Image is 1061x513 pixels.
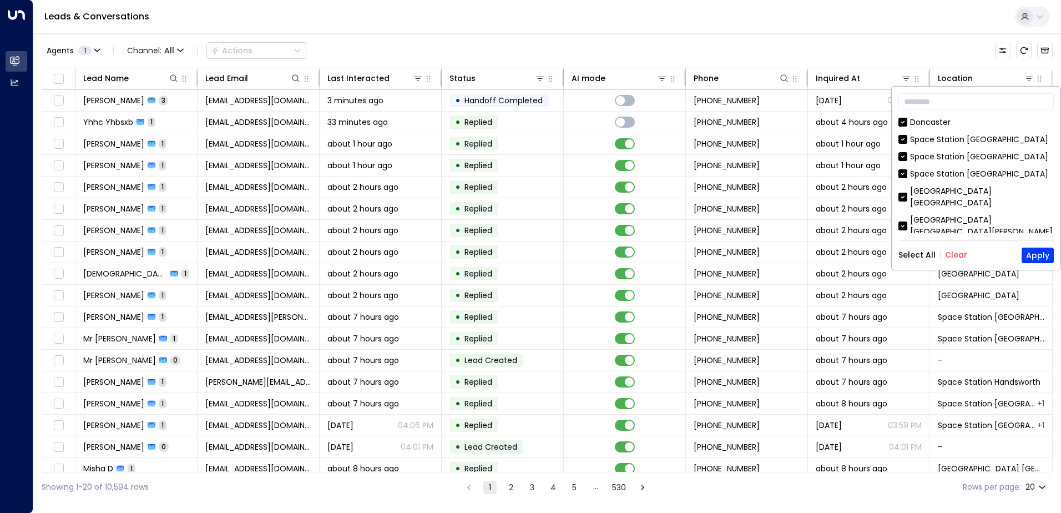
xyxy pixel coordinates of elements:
span: about 7 hours ago [327,376,399,388]
span: Misha D [83,463,113,474]
span: cred@hallam24healthcare.co.uk [205,333,311,344]
span: Space Station Swiss Cottage [938,420,1036,431]
span: +447570526256 [694,420,760,431]
span: about 7 hours ago [816,355,887,366]
span: Demetrius Tucker [83,225,144,236]
span: Replied [464,117,492,128]
a: Leads & Conversations [44,10,149,23]
span: about 2 hours ago [816,247,887,258]
span: 33 minutes ago [327,117,388,128]
div: … [589,481,602,494]
span: about 4 hours ago [816,117,888,128]
span: about 2 hours ago [816,182,887,193]
span: 1 [148,117,155,127]
span: Hugo Forrester [83,182,144,193]
div: Lead Name [83,72,129,85]
span: about 7 hours ago [327,311,399,323]
span: Toggle select row [52,332,65,346]
span: Alex Call [83,441,144,452]
span: about 2 hours ago [327,268,398,279]
span: Replied [464,138,492,149]
span: Toggle select row [52,462,65,476]
button: Go to page 530 [610,481,628,494]
span: about 7 hours ago [327,398,399,409]
span: Channel: [123,43,188,58]
span: 1 [159,420,166,430]
div: Location [938,72,973,85]
div: Location [938,72,1034,85]
span: Handoff Completed [464,95,543,106]
span: about 2 hours ago [327,203,398,214]
span: juls.1971.bolton@gmail.com [205,311,311,323]
span: Luke Dillard [83,203,144,214]
span: Replied [464,333,492,344]
div: Doncaster [910,117,951,128]
div: Lead Name [83,72,179,85]
button: Go to page 5 [568,481,581,494]
div: Inquired At [816,72,860,85]
span: cred@hallam24healthcare.co.uk [205,355,311,366]
span: Toggle select row [52,289,65,303]
span: Toggle select row [52,267,65,281]
span: about 2 hours ago [816,290,887,301]
span: +447213583951 [694,247,760,258]
span: favynax@gmail.com [205,203,311,214]
span: about 7 hours ago [327,355,399,366]
span: about 2 hours ago [327,290,398,301]
div: [GEOGRAPHIC_DATA] [GEOGRAPHIC_DATA] [910,185,1054,209]
div: AI mode [572,72,668,85]
span: All [164,46,174,55]
span: Space Station Handsworth [938,376,1040,388]
span: +447789315784 [694,463,760,474]
span: Jason Doyle [83,311,144,323]
span: Mr Cred Mugwidi [83,333,156,344]
span: about 2 hours ago [816,203,887,214]
span: alex.j.call.000@gmail.com [205,398,311,409]
span: +447615984422 [694,203,760,214]
button: page 1 [483,481,497,494]
div: • [455,373,461,391]
span: Yesterday [816,420,842,431]
span: 0 [159,442,169,451]
span: about 2 hours ago [816,268,887,279]
span: Toggle select row [52,202,65,216]
span: Space Station Slough [938,268,1019,279]
div: • [455,113,461,132]
span: +442088400350 [694,95,760,106]
span: Lead Created [464,355,517,366]
span: +447966065161 [694,138,760,149]
span: Replied [464,463,492,474]
span: Space Station Slough [938,290,1019,301]
span: 1 [159,290,166,300]
span: Mr Cred Mugwidi [83,355,156,366]
span: Toggle select all [52,72,65,86]
div: • [455,286,461,305]
div: Space Station [GEOGRAPHIC_DATA] [898,168,1054,180]
span: Replied [464,420,492,431]
span: ugxj@hotmail.com [205,117,311,128]
span: Replied [464,290,492,301]
p: 03:59 PM [888,420,922,431]
span: Toggle select row [52,310,65,324]
span: Replied [464,247,492,258]
div: • [455,243,461,261]
span: Replied [464,225,492,236]
span: jakandra@icloud.com [205,376,311,388]
span: Yesterday [816,95,842,106]
span: Toggle select row [52,224,65,238]
span: Replied [464,311,492,323]
span: about 7 hours ago [816,311,887,323]
p: 04:01 PM [889,441,922,452]
span: about 2 hours ago [327,225,398,236]
span: about 1 hour ago [816,138,881,149]
span: Toggle select row [52,440,65,454]
div: [GEOGRAPHIC_DATA] [GEOGRAPHIC_DATA][PERSON_NAME] [898,214,1054,238]
div: Space Station [GEOGRAPHIC_DATA] [898,151,1054,163]
button: Go to page 3 [526,481,539,494]
span: +447897878811 [694,182,760,193]
span: 1 [170,334,178,343]
button: Go to page 4 [547,481,560,494]
div: Space Station [GEOGRAPHIC_DATA] [898,134,1054,145]
span: Toggle select row [52,115,65,129]
span: 1 [159,312,166,321]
